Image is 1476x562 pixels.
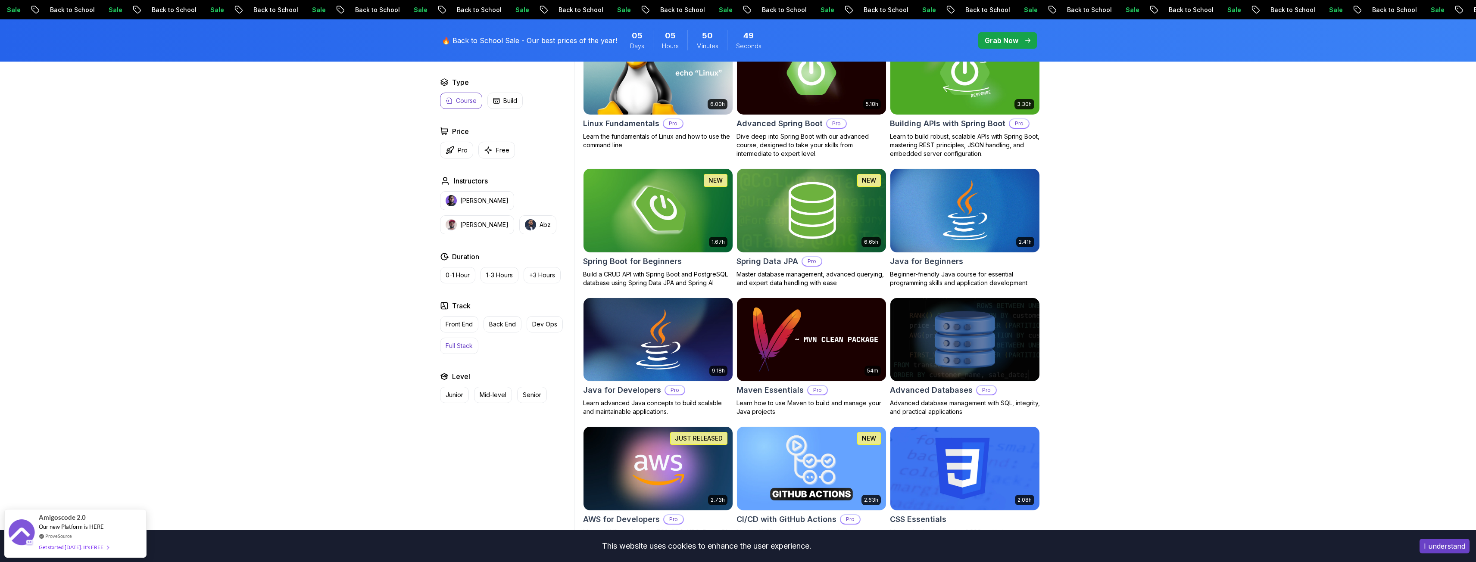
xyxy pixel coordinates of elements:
p: Sale [203,6,231,14]
p: [PERSON_NAME] [460,196,509,205]
a: Java for Beginners card2.41hJava for BeginnersBeginner-friendly Java course for essential program... [890,168,1040,287]
p: Sale [1424,6,1451,14]
h2: Level [452,371,470,382]
p: Advanced database management with SQL, integrity, and practical applications [890,399,1040,416]
h2: Track [452,301,471,311]
button: Mid-level [474,387,512,403]
h2: Linux Fundamentals [583,118,659,130]
a: Java for Developers card9.18hJava for DevelopersProLearn advanced Java concepts to build scalable... [583,298,733,416]
p: 2.73h [711,497,725,503]
p: Sale [915,6,943,14]
span: Seconds [736,42,761,50]
span: 49 Seconds [743,30,754,42]
button: 1-3 Hours [481,267,518,283]
p: Pro [1010,119,1029,128]
a: Building APIs with Spring Boot card3.30hBuilding APIs with Spring BootProLearn to build robust, s... [890,31,1040,158]
h2: CSS Essentials [890,513,946,525]
p: Master AWS services like EC2, RDS, VPC, Route 53, and Docker to deploy and manage scalable cloud ... [583,528,733,554]
p: Sale [610,6,638,14]
a: CSS Essentials card2.08hCSS EssentialsMaster the fundamentals of CSS and bring your websites to l... [890,426,1040,545]
h2: CI/CD with GitHub Actions [736,513,836,525]
button: instructor img[PERSON_NAME] [440,191,514,210]
p: Beginner-friendly Java course for essential programming skills and application development [890,270,1040,287]
h2: Java for Developers [583,384,661,396]
button: instructor img[PERSON_NAME] [440,215,514,234]
p: Back to School [1264,6,1322,14]
p: 2.41h [1019,239,1032,245]
button: Build [487,93,523,109]
p: Back to School [755,6,814,14]
img: Java for Developers card [584,298,733,382]
a: Linux Fundamentals card6.00hLinux FundamentalsProLearn the fundamentals of Linux and how to use t... [583,31,733,149]
img: CSS Essentials card [890,427,1039,510]
p: Back to School [348,6,407,14]
button: +3 Hours [524,267,561,283]
p: 9.18h [712,367,725,374]
img: CI/CD with GitHub Actions card [737,427,886,510]
a: CI/CD with GitHub Actions card2.63hNEWCI/CD with GitHub ActionsProMaster CI/CD pipelines with Git... [736,426,886,554]
img: Advanced Databases card [890,298,1039,382]
p: Sale [407,6,434,14]
h2: Instructors [454,176,488,186]
p: Master database management, advanced querying, and expert data handling with ease [736,270,886,287]
p: Back to School [958,6,1017,14]
img: provesource social proof notification image [9,519,34,547]
img: instructor img [446,219,457,230]
p: 6.65h [864,239,878,245]
p: NEW [708,176,723,185]
a: Advanced Databases cardAdvanced DatabasesProAdvanced database management with SQL, integrity, and... [890,298,1040,416]
p: Sale [1119,6,1146,14]
a: Advanced Spring Boot card5.18hAdvanced Spring BootProDive deep into Spring Boot with our advanced... [736,31,886,158]
p: Back to School [1365,6,1424,14]
p: Back to School [552,6,610,14]
p: Dev Ops [532,320,557,329]
p: 1.67h [711,239,725,245]
img: Java for Beginners card [890,169,1039,252]
p: Sale [712,6,740,14]
p: Free [496,146,509,155]
p: Abz [540,220,551,229]
p: 2.63h [864,497,878,503]
h2: Type [452,77,469,87]
p: Pro [458,146,468,155]
span: Minutes [696,42,718,50]
p: Sale [814,6,841,14]
h2: Duration [452,252,479,262]
p: Mid-level [480,391,506,399]
h2: Java for Beginners [890,255,963,267]
span: Our new Platform is HERE [39,523,104,530]
button: Full Stack [440,338,478,354]
h2: Advanced Databases [890,384,973,396]
button: Front End [440,316,478,332]
p: 1-3 Hours [486,271,513,279]
p: Back to School [43,6,102,14]
p: 🔥 Back to School Sale - Our best prices of the year! [442,35,617,46]
a: Spring Boot for Beginners card1.67hNEWSpring Boot for BeginnersBuild a CRUD API with Spring Boot ... [583,168,733,287]
p: Master the fundamentals of CSS and bring your websites to life with style and structure. [890,528,1040,545]
p: Senior [523,391,541,399]
p: Pro [841,515,860,524]
img: Spring Data JPA card [737,169,886,252]
p: Back to School [857,6,915,14]
p: Sale [509,6,536,14]
p: +3 Hours [529,271,555,279]
p: Pro [977,386,996,394]
p: Grab Now [985,35,1018,46]
p: Pro [802,257,821,266]
span: Amigoscode 2.0 [39,512,86,522]
button: Junior [440,387,469,403]
p: Sale [305,6,333,14]
p: 2.08h [1017,497,1032,503]
img: Building APIs with Spring Boot card [890,31,1039,115]
button: Back End [484,316,521,332]
h2: Maven Essentials [736,384,804,396]
h2: Price [452,126,469,137]
span: 5 Hours [665,30,676,42]
a: Spring Data JPA card6.65hNEWSpring Data JPAProMaster database management, advanced querying, and ... [736,168,886,287]
p: Master CI/CD pipelines with GitHub Actions, automate deployments, and implement DevOps best pract... [736,528,886,554]
h2: Advanced Spring Boot [736,118,823,130]
button: 0-1 Hour [440,267,475,283]
img: Maven Essentials card [737,298,886,382]
p: Build [503,96,517,105]
p: Sale [1220,6,1248,14]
